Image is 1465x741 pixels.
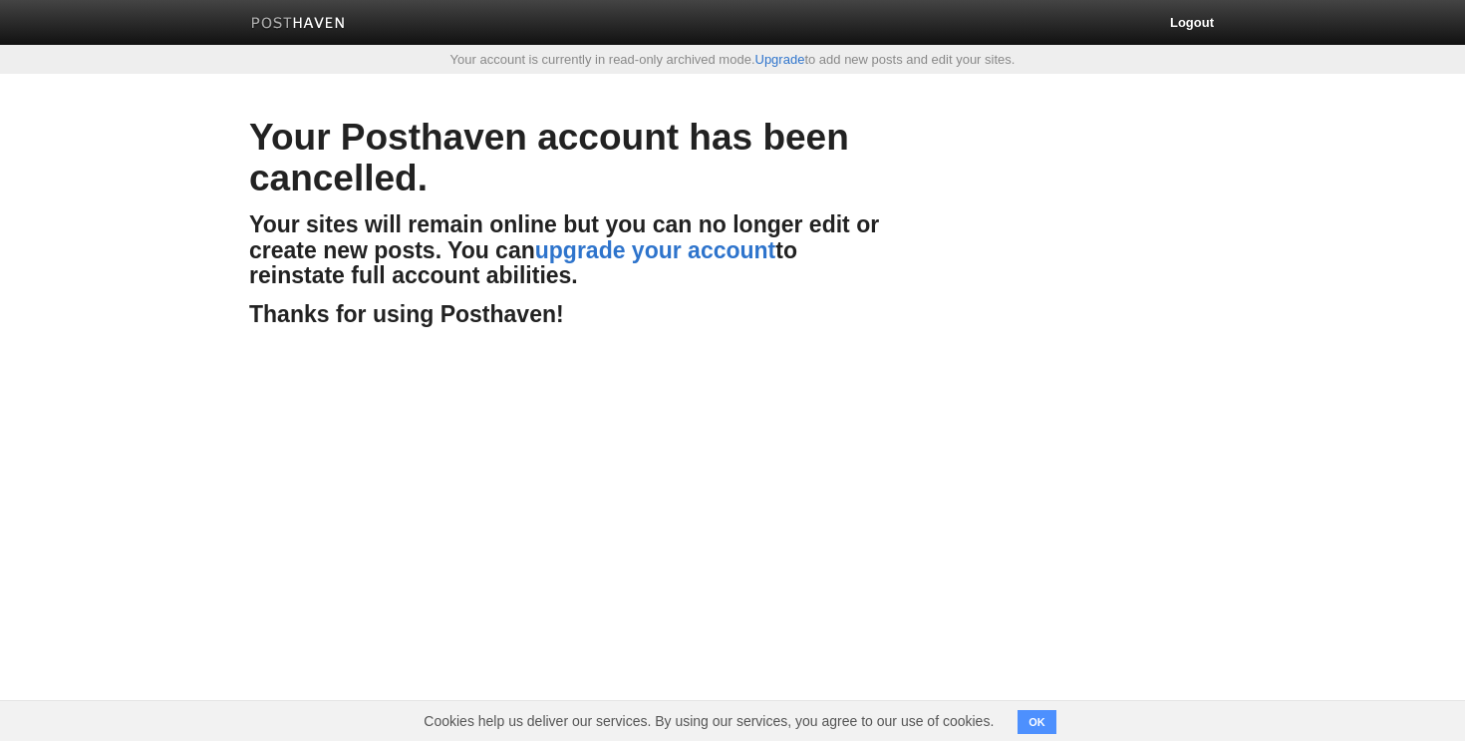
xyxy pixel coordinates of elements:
button: OK [1018,710,1056,734]
img: Posthaven-bar [251,17,346,32]
h4: Thanks for using Posthaven! [249,302,884,327]
h2: Your Posthaven account has been cancelled. [249,118,884,198]
a: upgrade your account [535,237,776,263]
span: Cookies help us deliver our services. By using our services, you agree to our use of cookies. [404,701,1014,741]
h4: Your sites will remain online but you can no longer edit or create new posts. You can to reinstat... [249,212,884,288]
a: Upgrade [755,52,805,67]
div: Your account is currently in read-only archived mode. to add new posts and edit your sites. [234,53,1231,66]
